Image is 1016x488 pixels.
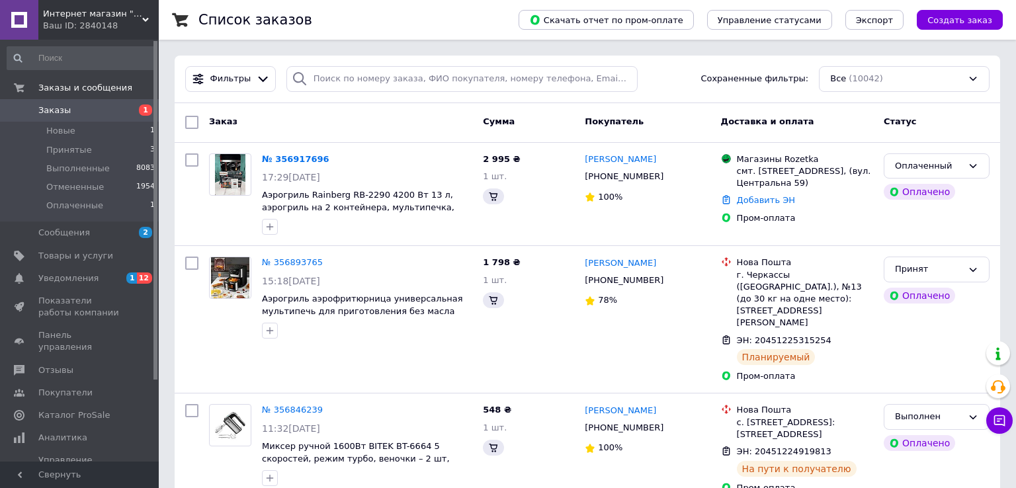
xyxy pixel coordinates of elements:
div: Нова Пошта [737,404,873,416]
img: Фото товару [215,154,246,195]
span: Панель управления [38,329,122,353]
a: Создать заказ [904,15,1003,24]
div: [PHONE_NUMBER] [582,419,666,436]
span: Заказы и сообщения [38,82,132,94]
div: Ваш ID: 2840148 [43,20,159,32]
button: Управление статусами [707,10,832,30]
a: Фото товару [209,404,251,446]
a: Аэрогриль аэрофритюрница универсальная мультипечь для приготовления без масла Rainberg RB-2268 8 ... [262,294,463,328]
span: Аналитика [38,432,87,444]
a: [PERSON_NAME] [585,153,656,166]
span: Новые [46,125,75,137]
span: 11:32[DATE] [262,423,320,434]
span: Статус [884,116,917,126]
div: Оплачено [884,288,955,304]
span: Показатели работы компании [38,295,122,319]
a: Фото товару [209,257,251,299]
span: Товары и услуги [38,250,113,262]
button: Создать заказ [917,10,1003,30]
span: 1 [150,125,155,137]
div: с. [STREET_ADDRESS]: [STREET_ADDRESS] [737,417,873,440]
span: 100% [598,442,622,452]
span: Оплаченные [46,200,103,212]
div: Пром-оплата [737,212,873,224]
div: [PHONE_NUMBER] [582,168,666,185]
div: Оплачено [884,435,955,451]
a: Миксер ручной 1600Вт BITEK BT-6664 5 скоростей, режим турбо, веночки – 2 шт, насадки для теста – ... [262,441,450,475]
input: Поиск [7,46,156,70]
a: № 356846239 [262,405,323,415]
div: Оплачено [884,184,955,200]
input: Поиск по номеру заказа, ФИО покупателя, номеру телефона, Email, номеру накладной [286,66,638,92]
div: Магазины Rozetka [737,153,873,165]
span: 1 [126,272,137,284]
a: № 356893765 [262,257,323,267]
span: Управление статусами [718,15,822,25]
span: Каталог ProSale [38,409,110,421]
div: Пром-оплата [737,370,873,382]
div: Выполнен [895,410,962,424]
span: Покупатели [38,387,93,399]
span: Экспорт [856,15,893,25]
span: 1 [139,104,152,116]
span: (10042) [849,73,883,83]
span: 12 [137,272,152,284]
span: 1 шт. [483,171,507,181]
span: 78% [598,295,617,305]
span: 1 [150,200,155,212]
div: смт. [STREET_ADDRESS], (вул. Центральна 59) [737,165,873,189]
span: Покупатель [585,116,644,126]
span: ЭН: 20451224919813 [737,446,831,456]
span: Выполненные [46,163,110,175]
span: Уведомления [38,272,99,284]
div: [PHONE_NUMBER] [582,272,666,289]
span: 2 995 ₴ [483,154,520,164]
div: Оплаченный [895,159,962,173]
button: Чат с покупателем [986,407,1013,434]
span: 1 798 ₴ [483,257,520,267]
a: № 356917696 [262,154,329,164]
a: Аэрогриль Rainberg RB-2290 4200 Вт 13 л, аэрогриль на 2 контейнера, мультипечка, кухонная фритюрница [262,190,454,224]
span: Заказы [38,104,71,116]
span: 1 шт. [483,275,507,285]
div: Принят [895,263,962,276]
span: 1954 [136,181,155,193]
span: ЭН: 20451225315254 [737,335,831,345]
div: Планируемый [737,349,816,365]
span: Отмененные [46,181,104,193]
span: Создать заказ [927,15,992,25]
span: 15:18[DATE] [262,276,320,286]
span: Интернет магазин "eltim" [43,8,142,20]
span: 3 [150,144,155,156]
span: Доставка и оплата [721,116,814,126]
span: Скачать отчет по пром-оплате [529,14,683,26]
span: Отзывы [38,364,73,376]
a: Фото товару [209,153,251,196]
span: 2 [139,227,152,238]
span: 8083 [136,163,155,175]
span: 100% [598,192,622,202]
span: 1 шт. [483,423,507,432]
span: 17:29[DATE] [262,172,320,183]
span: Сумма [483,116,515,126]
span: Сообщения [38,227,90,239]
a: Добавить ЭН [737,195,795,205]
img: Фото товару [211,257,250,298]
span: Заказ [209,116,237,126]
h1: Список заказов [198,12,312,28]
span: Все [830,73,846,85]
span: Фильтры [210,73,251,85]
img: Фото товару [210,410,251,441]
a: [PERSON_NAME] [585,405,656,417]
div: г. Черкассы ([GEOGRAPHIC_DATA].), №13 (до 30 кг на одне место): [STREET_ADDRESS][PERSON_NAME] [737,269,873,329]
span: Сохраненные фильтры: [700,73,808,85]
button: Экспорт [845,10,904,30]
span: 548 ₴ [483,405,511,415]
button: Скачать отчет по пром-оплате [519,10,694,30]
span: Принятые [46,144,92,156]
a: [PERSON_NAME] [585,257,656,270]
div: Нова Пошта [737,257,873,268]
div: На пути к получателю [737,461,857,477]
